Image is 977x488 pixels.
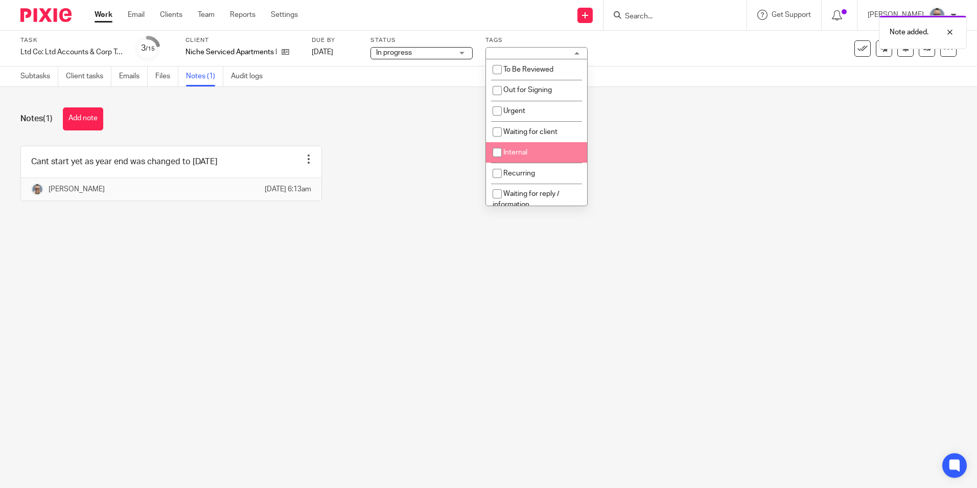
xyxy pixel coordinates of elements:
[376,49,412,56] span: In progress
[503,170,535,177] span: Recurring
[186,66,223,86] a: Notes (1)
[66,66,111,86] a: Client tasks
[503,107,525,115] span: Urgent
[43,115,53,123] span: (1)
[231,66,270,86] a: Audit logs
[95,10,112,20] a: Work
[155,66,178,86] a: Files
[20,36,123,45] label: Task
[503,86,552,94] span: Out for Signing
[503,128,557,136] span: Waiting for client
[370,36,473,45] label: Status
[146,46,155,52] small: /15
[20,8,72,22] img: Pixie
[503,66,553,73] span: To Be Reviewed
[503,149,527,156] span: Internal
[265,184,311,194] p: [DATE] 6:13am
[312,49,333,56] span: [DATE]
[49,184,105,194] p: [PERSON_NAME]
[929,7,945,24] img: Website%20Headshot.png
[20,47,123,57] div: Ltd Co: Ltd Accounts &amp; Corp Tax Return
[185,47,276,57] p: Niche Serviced Apartments Ltd
[185,36,299,45] label: Client
[128,10,145,20] a: Email
[198,10,215,20] a: Team
[493,190,560,208] span: Waiting for reply / information
[141,42,155,54] div: 3
[890,27,928,37] p: Note added.
[271,10,298,20] a: Settings
[485,36,588,45] label: Tags
[312,36,358,45] label: Due by
[119,66,148,86] a: Emails
[31,183,43,195] img: Website%20Headshot.png
[230,10,255,20] a: Reports
[63,107,103,130] button: Add note
[20,66,58,86] a: Subtasks
[160,10,182,20] a: Clients
[20,114,53,124] h1: Notes
[20,47,123,57] div: Ltd Co: Ltd Accounts & Corp Tax Return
